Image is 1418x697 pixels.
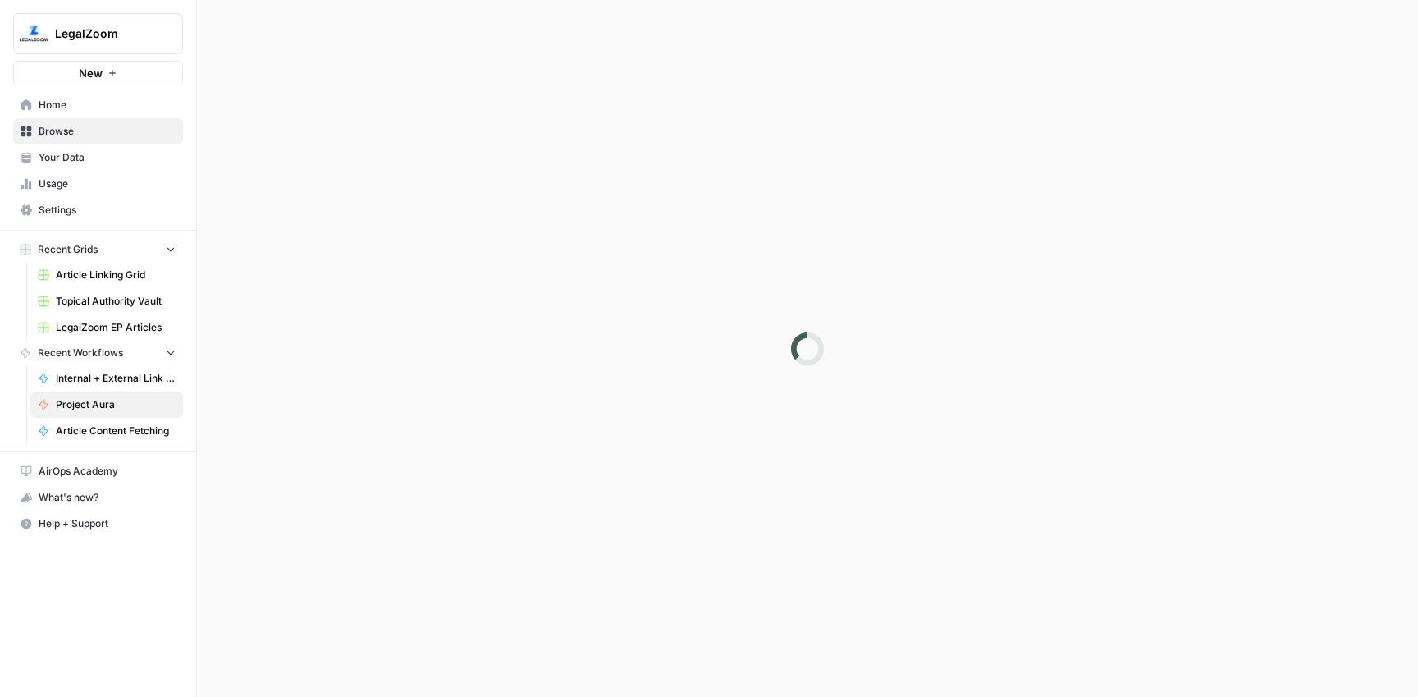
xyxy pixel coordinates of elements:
a: Settings [13,197,183,223]
span: Article Content Fetching [56,424,176,438]
span: Settings [39,203,176,218]
span: Article Linking Grid [56,268,176,282]
button: Workspace: LegalZoom [13,13,183,54]
span: Browse [39,124,176,139]
a: LegalZoom EP Articles [30,314,183,341]
a: Internal + External Link Addition [30,365,183,392]
span: AirOps Academy [39,464,176,479]
span: Recent Grids [38,242,98,257]
span: LegalZoom EP Articles [56,320,176,335]
a: Article Content Fetching [30,418,183,444]
a: Your Data [13,144,183,171]
span: LegalZoom [55,25,154,42]
span: Help + Support [39,516,176,531]
a: Browse [13,118,183,144]
span: Internal + External Link Addition [56,371,176,386]
button: Recent Grids [13,237,183,262]
button: What's new? [13,484,183,511]
a: Project Aura [30,392,183,418]
span: Topical Authority Vault [56,294,176,309]
img: LegalZoom Logo [19,19,48,48]
button: New [13,61,183,85]
span: Recent Workflows [38,346,123,360]
button: Recent Workflows [13,341,183,365]
a: Article Linking Grid [30,262,183,288]
span: Your Data [39,150,176,165]
div: What's new? [14,485,182,510]
a: Home [13,92,183,118]
a: Usage [13,171,183,197]
a: Topical Authority Vault [30,288,183,314]
button: Help + Support [13,511,183,537]
a: AirOps Academy [13,458,183,484]
span: Usage [39,177,176,191]
span: New [79,65,103,81]
span: Project Aura [56,397,176,412]
span: Home [39,98,176,112]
